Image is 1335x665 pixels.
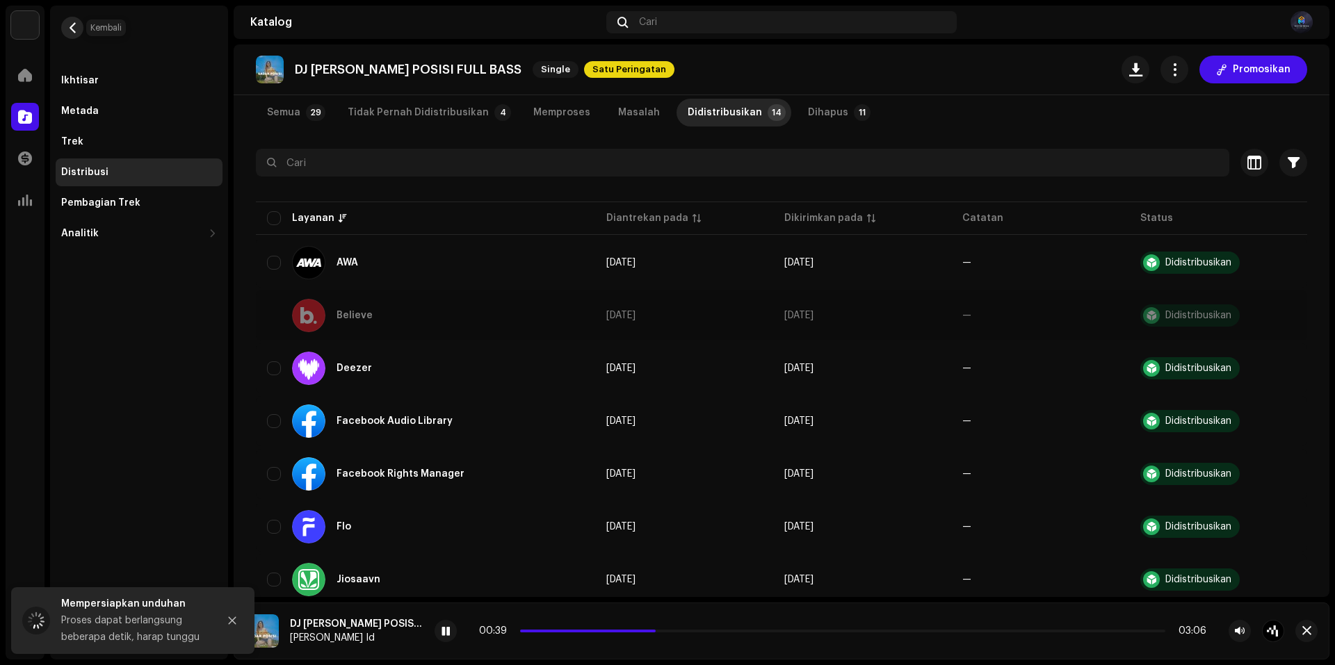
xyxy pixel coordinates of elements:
[1199,56,1307,83] button: Promosikan
[962,363,971,373] re-a-table-badge: —
[606,575,636,584] span: 10 Jan 2025
[1165,363,1231,373] div: Didistribusikan
[1165,416,1231,426] div: Didistribusikan
[962,469,971,479] re-a-table-badge: —
[606,258,636,268] span: 10 Jan 2025
[606,211,688,225] div: Diantrekan pada
[256,149,1229,176] input: Cari
[618,99,660,126] div: Masalah
[688,99,762,126] div: Didistribusikan
[784,258,814,268] span: 10 Jan 2025
[1165,522,1231,532] div: Didistribusikan
[61,228,99,239] div: Analitik
[962,311,971,320] re-a-table-badge: —
[784,522,814,532] span: 10 Jan 2025
[606,469,636,479] span: 10 Jan 2025
[11,11,39,39] img: 64f15ab7-a28a-4bb5-a164-82594ec98160
[61,596,207,612] div: Mempersiapkan unduhan
[606,416,636,426] span: 10 Jan 2025
[250,17,601,28] div: Katalog
[479,625,515,637] div: 00:39
[784,575,814,584] span: 10 Jan 2025
[494,104,511,121] p-badge: 4
[337,311,373,320] div: Believe
[337,416,453,426] div: Facebook Audio Library
[1171,625,1206,637] div: 03:06
[639,17,657,28] span: Cari
[245,614,279,648] img: aa0c7216-46d8-4c89-8b7b-577adcf4fda9
[56,97,222,125] re-m-nav-item: Metada
[256,56,284,83] img: aa0c7216-46d8-4c89-8b7b-577adcf4fda9
[768,104,786,121] p-badge: 14
[61,167,108,178] div: Distribusi
[61,612,207,646] div: Proses dapat berlangsung beberapa detik, harap tunggu
[290,618,423,630] div: DJ [PERSON_NAME] POSISI FULL BASS
[290,632,423,643] div: [PERSON_NAME] Id
[61,136,83,147] div: Trek
[808,99,848,126] div: Dihapus
[61,197,140,208] div: Pembagian Trek
[606,522,636,532] span: 10 Jan 2025
[337,258,358,268] div: AWA
[606,311,636,320] span: 30 Agu 2024
[337,469,464,479] div: Facebook Rights Manager
[1233,56,1290,83] span: Promosikan
[306,104,325,121] p-badge: 29
[533,99,590,126] div: Memproses
[962,522,971,532] re-a-table-badge: —
[784,416,814,426] span: 10 Jan 2025
[267,99,300,126] div: Semua
[295,63,521,77] p: DJ [PERSON_NAME] POSISI FULL BASS
[584,61,674,78] span: Satu Peringatan
[1165,469,1231,479] div: Didistribusikan
[56,220,222,247] re-m-nav-dropdown: Analitik
[56,189,222,217] re-m-nav-item: Pembagian Trek
[962,258,971,268] re-a-table-badge: —
[1165,258,1231,268] div: Didistribusikan
[784,363,814,373] span: 10 Jan 2025
[292,211,334,225] div: Layanan
[784,469,814,479] span: 10 Jan 2025
[606,363,636,373] span: 10 Jan 2025
[1165,311,1231,320] div: Didistribusikan
[337,575,380,584] div: Jiosaavn
[337,522,351,532] div: Flo
[962,416,971,426] re-a-table-badge: —
[784,211,863,225] div: Dikirimkan pada
[533,61,578,78] span: Single
[56,158,222,186] re-m-nav-item: Distribusi
[962,575,971,584] re-a-table-badge: —
[854,104,871,121] p-badge: 11
[218,607,246,634] button: Close
[784,311,814,320] span: 5 Apr 2024
[1165,575,1231,584] div: Didistribusikan
[56,67,222,95] re-m-nav-item: Ikhtisar
[56,128,222,156] re-m-nav-item: Trek
[61,75,99,86] div: Ikhtisar
[348,99,489,126] div: Tidak Pernah Didistribusikan
[337,363,372,373] div: Deezer
[1290,11,1313,33] img: 60b6db7b-c5d3-4588-afa3-9c239d7ac813
[61,106,99,117] div: Metada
